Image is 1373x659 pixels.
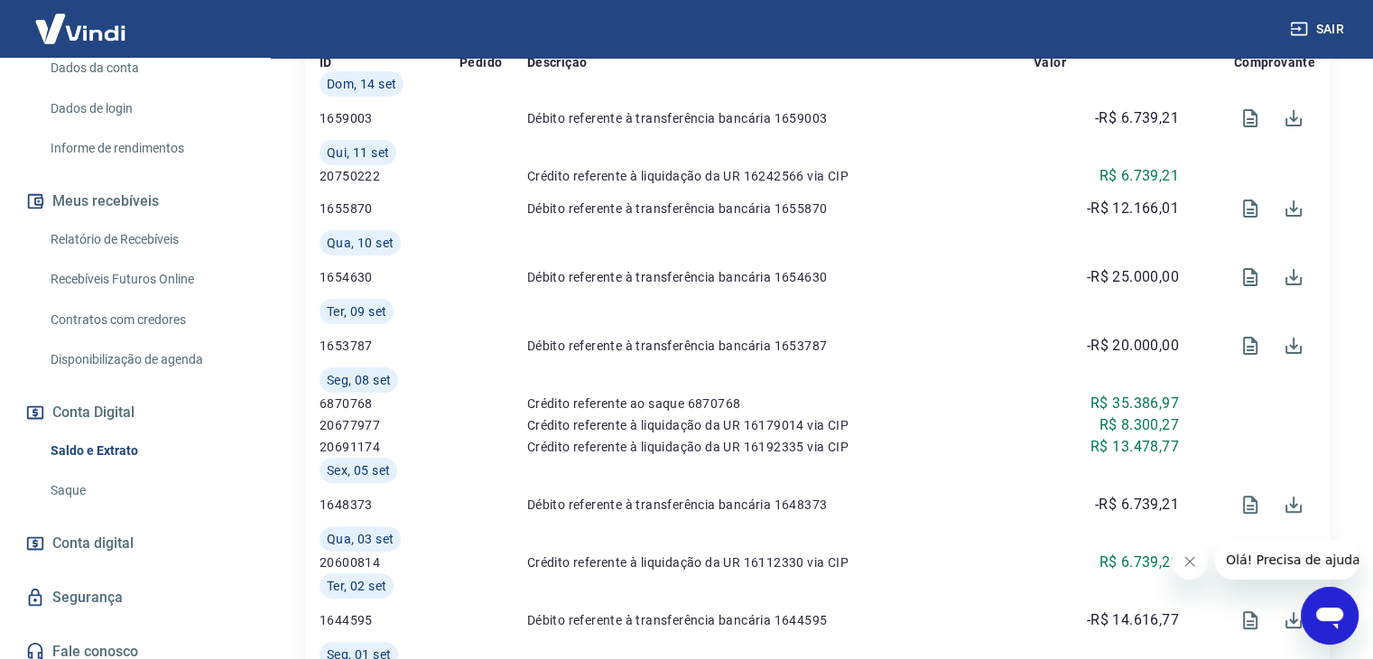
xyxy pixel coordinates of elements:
span: Download [1272,599,1315,642]
p: Débito referente à transferência bancária 1655870 [527,200,1034,218]
p: R$ 35.386,97 [1090,393,1179,414]
p: 6870768 [320,394,459,413]
p: Pedido [459,53,502,71]
p: R$ 6.739,21 [1099,165,1178,187]
p: Débito referente à transferência bancária 1644595 [527,611,1034,629]
p: 1655870 [320,200,459,218]
p: Débito referente à transferência bancária 1659003 [527,109,1034,127]
p: 20750222 [320,167,459,185]
iframe: Botão para abrir a janela de mensagens [1301,587,1359,645]
p: -R$ 6.739,21 [1095,494,1179,515]
span: Visualizar [1229,599,1272,642]
span: Qua, 10 set [327,234,394,252]
span: Seg, 08 set [327,371,391,389]
span: Ter, 09 set [327,302,386,320]
p: Débito referente à transferência bancária 1648373 [527,496,1034,514]
p: R$ 13.478,77 [1090,436,1179,458]
a: Recebíveis Futuros Online [43,261,248,298]
p: Débito referente à transferência bancária 1654630 [527,268,1034,286]
p: R$ 6.739,21 [1099,552,1178,573]
p: -R$ 6.739,21 [1095,107,1179,129]
p: Comprovante [1234,53,1315,71]
a: Disponibilização de agenda [43,341,248,378]
p: 1659003 [320,109,459,127]
span: Qui, 11 set [327,144,389,162]
p: 1648373 [320,496,459,514]
p: -R$ 20.000,00 [1087,335,1179,357]
span: Qua, 03 set [327,530,394,548]
span: Download [1272,97,1315,140]
a: Dados da conta [43,50,248,87]
p: Crédito referente ao saque 6870768 [527,394,1034,413]
a: Segurança [22,578,248,617]
img: Vindi [22,1,139,56]
span: Dom, 14 set [327,75,396,93]
a: Contratos com credores [43,302,248,339]
p: Crédito referente à liquidação da UR 16192335 via CIP [527,438,1034,456]
span: Download [1272,255,1315,299]
p: 20600814 [320,553,459,571]
span: Ter, 02 set [327,577,386,595]
span: Sex, 05 set [327,461,390,479]
p: -R$ 25.000,00 [1087,266,1179,288]
span: Conta digital [52,531,134,556]
p: -R$ 12.166,01 [1087,198,1179,219]
p: Crédito referente à liquidação da UR 16242566 via CIP [527,167,1034,185]
a: Dados de login [43,90,248,127]
p: 1644595 [320,611,459,629]
p: Débito referente à transferência bancária 1653787 [527,337,1034,355]
p: Valor [1034,53,1066,71]
p: 1653787 [320,337,459,355]
a: Conta digital [22,524,248,563]
span: Visualizar [1229,97,1272,140]
p: -R$ 14.616,77 [1087,609,1179,631]
p: 20677977 [320,416,459,434]
a: Informe de rendimentos [43,130,248,167]
span: Visualizar [1229,324,1272,367]
p: Crédito referente à liquidação da UR 16112330 via CIP [527,553,1034,571]
button: Conta Digital [22,393,248,432]
button: Meus recebíveis [22,181,248,221]
p: Crédito referente à liquidação da UR 16179014 via CIP [527,416,1034,434]
p: 1654630 [320,268,459,286]
iframe: Fechar mensagem [1172,543,1208,580]
span: Visualizar [1229,255,1272,299]
p: ID [320,53,332,71]
a: Saque [43,472,248,509]
span: Visualizar [1229,187,1272,230]
span: Download [1272,483,1315,526]
p: 20691174 [320,438,459,456]
span: Download [1272,324,1315,367]
span: Download [1272,187,1315,230]
iframe: Mensagem da empresa [1215,540,1359,580]
span: Olá! Precisa de ajuda? [11,13,152,27]
a: Saldo e Extrato [43,432,248,469]
button: Sair [1286,13,1351,46]
p: R$ 8.300,27 [1099,414,1178,436]
span: Visualizar [1229,483,1272,526]
a: Relatório de Recebíveis [43,221,248,258]
p: Descrição [527,53,588,71]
